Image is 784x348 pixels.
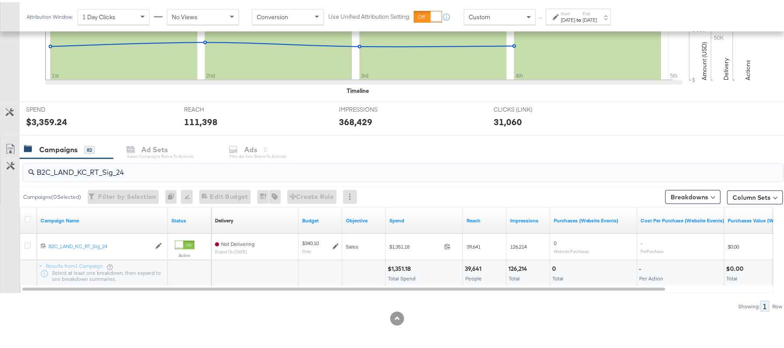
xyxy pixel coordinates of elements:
[388,263,413,271] div: $1,351.18
[738,301,760,307] div: Showing:
[510,215,547,222] a: The number of times your ad was served. On mobile apps an ad is counted as served the first time ...
[510,241,527,248] span: 126,214
[640,273,664,280] span: Per Action
[641,215,725,222] a: The average cost for each purchase tracked by your Custom Audience pixel on your website after pe...
[554,215,634,222] a: The number of times a purchase was made tracked by your Custom Audience pixel on your website aft...
[175,250,194,256] label: Active
[508,263,530,271] div: 126,214
[641,238,643,244] span: -
[554,238,556,244] span: 0
[34,158,714,175] input: Search Campaigns by Name, ID or Objective
[339,103,404,112] span: IMPRESSIONS
[184,113,218,126] div: 111,398
[26,113,67,126] div: $3,359.24
[583,14,597,21] div: [DATE]
[41,215,164,222] a: Your campaign name.
[641,246,664,252] sub: Per Purchase
[328,10,410,19] label: Use Unified Attribution Setting:
[727,273,738,280] span: Total
[84,144,95,152] div: 82
[26,103,92,112] span: SPEND
[257,11,288,19] span: Conversion
[744,58,752,78] text: Actions
[701,40,709,78] text: Amount (USD)
[552,273,563,280] span: Total
[48,241,151,248] a: B2C_LAND_KC_RT_Sig_24
[184,103,250,112] span: REACH
[215,215,233,222] div: Delivery
[82,11,116,19] span: 1 Day Clicks
[467,241,481,248] span: 39,641
[561,9,576,14] label: Start:
[760,299,770,310] div: 1
[726,263,747,271] div: $0.00
[347,85,369,93] div: Timeline
[388,273,416,280] span: Total Spend
[221,239,255,245] span: Not Delivering
[494,103,559,112] span: CLICKS (LINK)
[26,12,73,18] div: Attribution Window:
[346,241,358,248] span: Sales
[215,247,255,252] sub: ended on [DATE]
[665,188,721,202] button: Breakdowns
[172,11,198,19] span: No Views
[554,246,589,252] sub: Website Purchases
[583,9,597,14] label: End:
[727,188,783,202] button: Column Sets
[494,113,522,126] div: 31,060
[728,241,740,248] span: $0.00
[23,191,81,199] div: Campaigns ( 0 Selected)
[772,301,783,307] div: Row
[552,263,559,271] div: 0
[302,215,339,222] a: The maximum amount you're willing to spend on your ads, on average each day or over the lifetime ...
[302,246,311,252] sub: Daily
[509,273,520,280] span: Total
[576,14,583,21] strong: to
[639,263,644,271] div: -
[302,238,319,245] div: $340.10
[467,215,503,222] a: The number of people your ad was served to.
[346,215,382,222] a: Your campaign's objective.
[561,14,576,21] div: [DATE]
[171,215,208,222] a: Shows the current state of your Ad Campaign.
[39,143,78,153] div: Campaigns
[389,215,460,222] a: The total amount spent to date.
[389,241,441,248] span: $1,351.18
[165,188,181,202] div: 0
[723,56,730,78] text: Delivery
[215,215,233,222] a: Reflects the ability of your Ad Campaign to achieve delivery based on ad states, schedule and bud...
[465,273,482,280] span: People
[537,15,545,18] span: ↑
[465,263,484,271] div: 39,641
[339,113,372,126] div: 368,429
[469,11,490,19] span: Custom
